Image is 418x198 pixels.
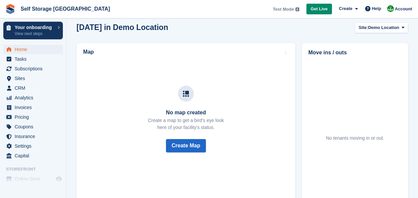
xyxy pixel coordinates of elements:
img: stora-icon-8386f47178a22dfd0bd8f6a31ec36ba5ce8667c1dd55bd0f319d3a0aa187defe.svg [5,4,15,14]
span: Account [395,6,412,12]
img: Mackenzie Wells [387,5,394,12]
a: menu [3,74,63,83]
span: Storefront [6,166,66,173]
div: No tenants moving in or out. [326,135,384,142]
a: menu [3,103,63,112]
a: Your onboarding View next steps [3,22,63,39]
h3: No map created [148,110,224,116]
a: menu [3,151,63,160]
span: Coupons [15,122,55,131]
a: Self Storage [GEOGRAPHIC_DATA] [18,3,113,14]
h2: Move ins / outs [308,49,402,57]
p: Your onboarding [15,25,54,30]
a: menu [3,112,63,122]
button: Create Map [166,139,206,152]
a: menu [3,64,63,73]
span: Invoices [15,103,55,112]
span: Help [372,5,381,12]
a: menu [3,132,63,141]
span: Tasks [15,54,55,64]
a: menu [3,141,63,151]
button: Site: Demo Location [355,22,408,33]
a: menu [3,122,63,131]
a: menu [3,54,63,64]
img: icon-info-grey-7440780725fd019a000dd9b08b2336e03edf1995a4989e88bcd33f0948082b44.svg [295,7,299,11]
a: menu [3,45,63,54]
span: Home [15,45,55,54]
a: Get Live [306,4,332,15]
a: Preview store [55,175,63,183]
p: View next steps [15,31,54,37]
span: Capital [15,151,55,160]
span: Site: [358,24,368,31]
span: CRM [15,83,55,93]
h2: [DATE] in Demo Location [76,23,168,32]
span: Create [339,5,352,12]
span: Subscriptions [15,64,55,73]
h2: Map [83,49,94,55]
span: Test Mode [273,6,294,13]
span: Demo Location [368,24,399,31]
span: Settings [15,141,55,151]
span: Pricing [15,112,55,122]
a: menu [3,83,63,93]
p: Create a map to get a bird's eye look here of your facility's status. [148,117,224,131]
span: Analytics [15,93,55,102]
a: menu [3,174,63,184]
span: Insurance [15,132,55,141]
span: Get Live [311,6,328,12]
span: Sites [15,74,55,83]
a: menu [3,93,63,102]
span: Online Store [15,174,55,184]
img: map-icn-33ee37083ee616e46c38cad1a60f524a97daa1e2b2c8c0bc3eb3415660979fc1.svg [183,91,189,97]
